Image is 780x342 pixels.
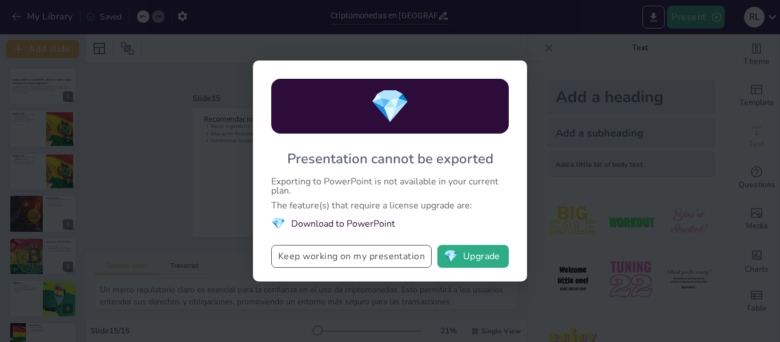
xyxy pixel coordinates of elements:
div: Presentation cannot be exported [287,150,493,168]
span: diamond [271,216,286,231]
button: diamondUpgrade [437,245,509,268]
div: Exporting to PowerPoint is not available in your current plan. [271,177,509,195]
button: Keep working on my presentation [271,245,432,268]
li: Download to PowerPoint [271,216,509,231]
span: diamond [370,85,410,128]
span: diamond [444,251,458,262]
div: The feature(s) that require a license upgrade are: [271,201,509,210]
